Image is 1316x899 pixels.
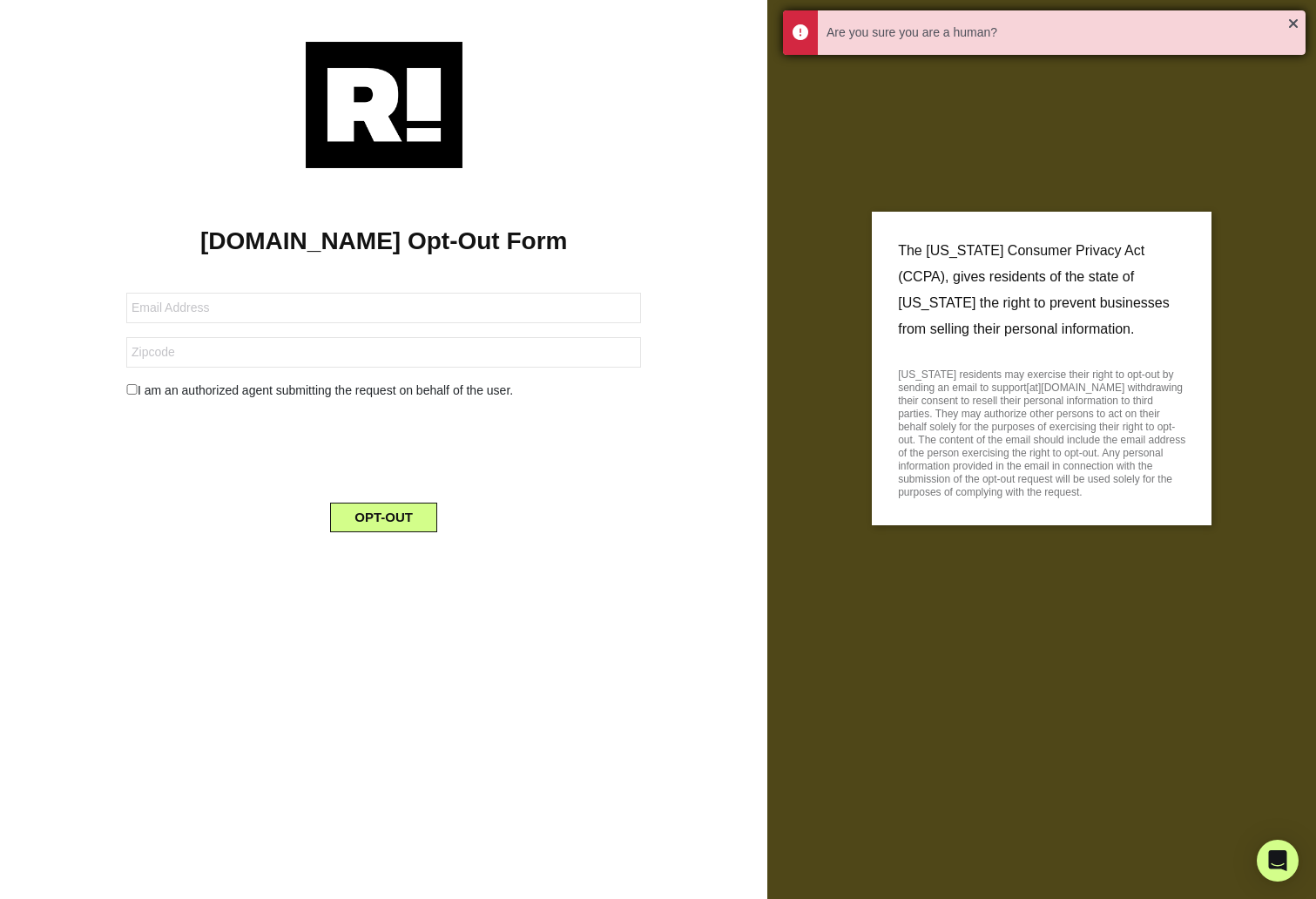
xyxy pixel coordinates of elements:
h1: [DOMAIN_NAME] Opt-Out Form [26,226,741,256]
p: The [US_STATE] Consumer Privacy Act (CCPA), gives residents of the state of [US_STATE] the right ... [898,238,1185,342]
div: Are you sure you are a human? [827,24,1288,42]
img: Retention.com [306,42,462,168]
div: Open Intercom Messenger [1257,840,1299,882]
input: Email Address [126,293,641,323]
p: [US_STATE] residents may exercise their right to opt-out by sending an email to support[at][DOMAI... [898,363,1185,499]
iframe: reCAPTCHA [252,414,516,482]
button: OPT-OUT [330,503,437,532]
input: Zipcode [126,337,641,368]
div: I am an authorized agent submitting the request on behalf of the user. [113,382,654,400]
